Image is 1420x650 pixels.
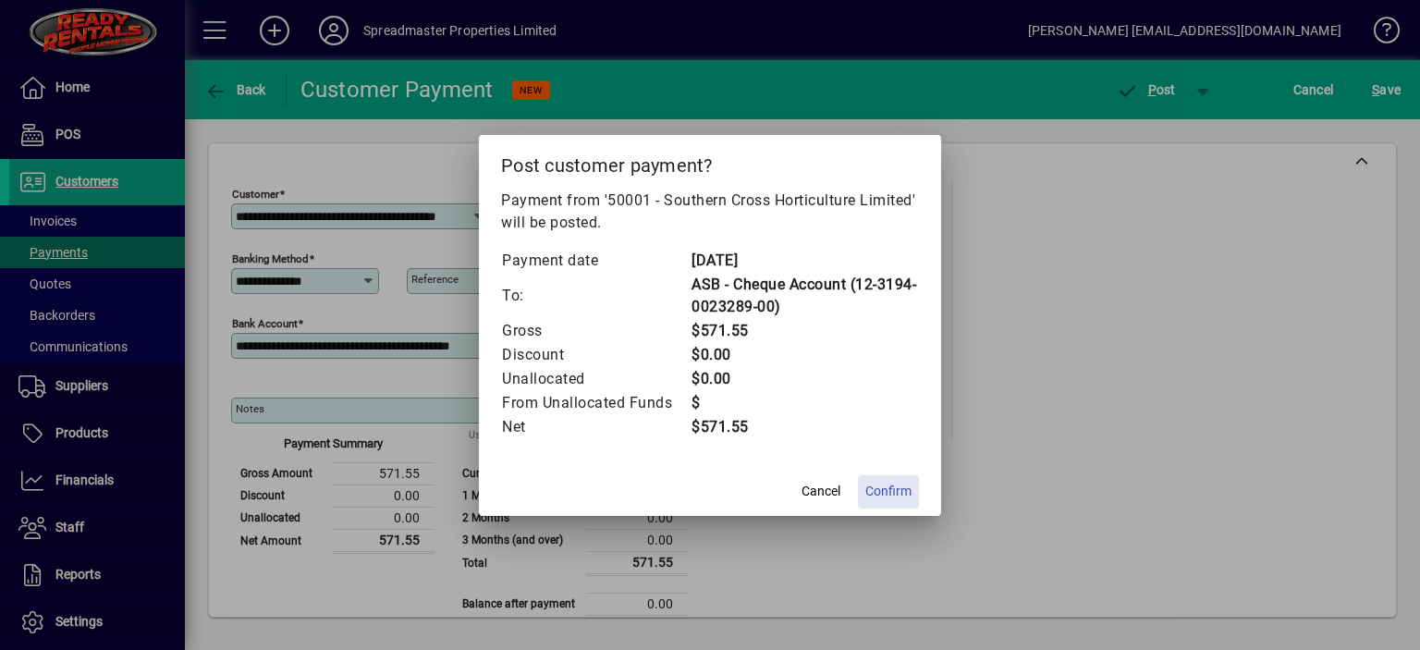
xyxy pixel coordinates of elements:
td: Payment date [501,249,691,273]
td: ASB - Cheque Account (12-3194-0023289-00) [691,273,919,319]
td: To: [501,273,691,319]
td: Net [501,415,691,439]
button: Cancel [791,475,851,509]
td: From Unallocated Funds [501,391,691,415]
h2: Post customer payment? [479,135,941,189]
td: Discount [501,343,691,367]
button: Confirm [858,475,919,509]
td: $ [691,391,919,415]
span: Confirm [865,482,912,501]
p: Payment from '50001 - Southern Cross Horticulture Limited' will be posted. [501,190,919,234]
td: $571.55 [691,415,919,439]
td: $0.00 [691,343,919,367]
td: $571.55 [691,319,919,343]
td: Unallocated [501,367,691,391]
span: Cancel [802,482,840,501]
td: [DATE] [691,249,919,273]
td: $0.00 [691,367,919,391]
td: Gross [501,319,691,343]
